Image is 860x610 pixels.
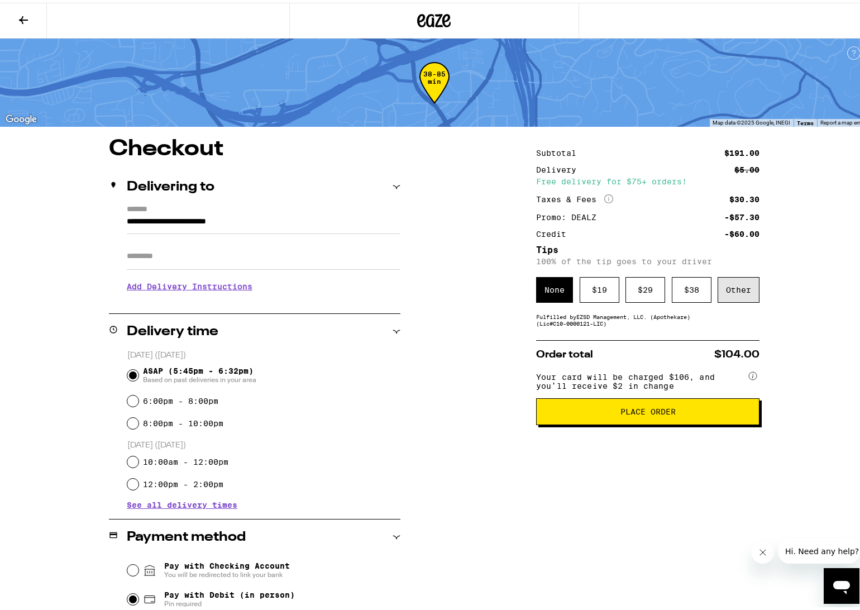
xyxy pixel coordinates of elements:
[620,405,676,413] span: Place Order
[109,135,400,158] h1: Checkout
[164,568,290,576] span: You will be redirected to link your bank
[536,163,584,171] div: Delivery
[536,211,604,218] div: Promo: DEALZ
[3,109,40,124] a: Open this area in Google Maps (opens a new window)
[143,373,256,382] span: Based on past deliveries in your area
[536,146,584,154] div: Subtotal
[797,117,814,123] a: Terms
[127,178,214,191] h2: Delivering to
[729,193,759,201] div: $30.30
[419,68,450,109] div: 38-85 min
[127,528,246,541] h2: Payment method
[724,211,759,218] div: -$57.30
[536,227,574,235] div: Credit
[143,477,223,486] label: 12:00pm - 2:00pm
[536,192,613,202] div: Taxes & Fees
[718,274,759,300] div: Other
[713,117,790,123] span: Map data ©2025 Google, INEGI
[778,536,859,561] iframe: Message from company
[536,395,759,422] button: Place Order
[143,364,256,382] span: ASAP (5:45pm - 6:32pm)
[127,271,400,297] h3: Add Delivery Instructions
[536,243,759,252] h5: Tips
[127,297,400,306] p: We'll contact you at [PHONE_NUMBER] when we arrive
[724,227,759,235] div: -$60.00
[752,538,774,561] iframe: Close message
[536,175,759,183] div: Free delivery for $75+ orders!
[3,109,40,124] img: Google
[127,437,400,448] p: [DATE] ([DATE])
[580,274,619,300] div: $ 19
[127,322,218,336] h2: Delivery time
[536,311,759,324] div: Fulfilled by EZSD Management, LLC. (Apothekare) (Lic# C10-0000121-LIC )
[724,146,759,154] div: $191.00
[127,498,237,506] button: See all delivery times
[536,254,759,263] p: 100% of the tip goes to your driver
[536,347,593,357] span: Order total
[824,565,859,601] iframe: Button to launch messaging window
[164,588,295,597] span: Pay with Debit (in person)
[143,455,228,464] label: 10:00am - 12:00pm
[625,274,665,300] div: $ 29
[536,274,573,300] div: None
[734,163,759,171] div: $5.00
[672,274,711,300] div: $ 38
[536,366,746,388] span: Your card will be charged $106, and you’ll receive $2 in change
[164,559,290,576] span: Pay with Checking Account
[127,347,400,358] p: [DATE] ([DATE])
[164,597,295,606] span: Pin required
[714,347,759,357] span: $104.00
[143,394,218,403] label: 6:00pm - 8:00pm
[143,416,223,425] label: 8:00pm - 10:00pm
